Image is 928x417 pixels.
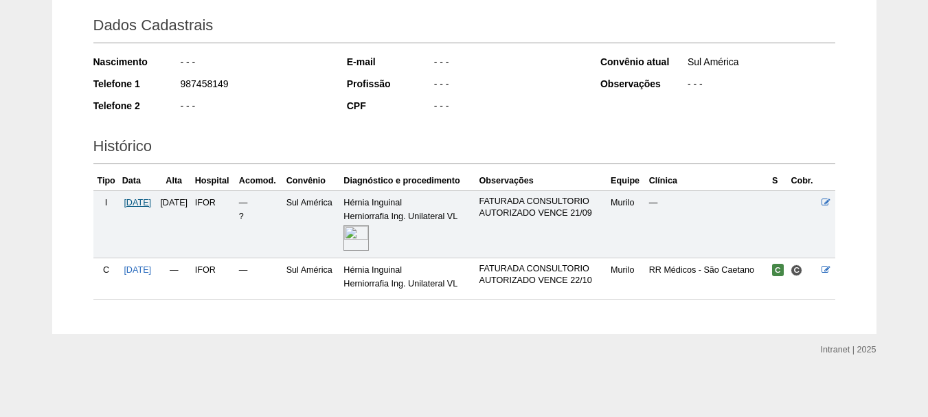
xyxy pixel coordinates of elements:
h2: Dados Cadastrais [93,12,835,43]
div: Telefone 1 [93,77,179,91]
th: Alta [156,171,192,191]
td: Murilo [608,258,646,299]
td: Hérnia Inguinal Herniorrafia Ing. Unilateral VL [341,258,476,299]
span: Confirmada [772,264,784,276]
a: [DATE] [124,265,151,275]
th: Cobr. [788,171,819,191]
span: [DATE] [160,198,188,207]
th: S [769,171,788,191]
span: Consultório [791,264,802,276]
div: Convênio atual [600,55,686,69]
div: E-mail [347,55,433,69]
th: Diagnóstico e procedimento [341,171,476,191]
div: - - - [179,55,328,72]
td: Sul América [284,258,341,299]
td: — [236,258,284,299]
td: RR Médicos - São Caetano [646,258,769,299]
p: FATURADA CONSULTORIO AUTORIZADO VENCE 21/09 [479,196,606,219]
div: Sul América [686,55,835,72]
td: Hérnia Inguinal Herniorrafia Ing. Unilateral VL [341,190,476,258]
div: Intranet | 2025 [821,343,876,357]
div: Telefone 2 [93,99,179,113]
th: Convênio [284,171,341,191]
h2: Histórico [93,133,835,164]
div: CPF [347,99,433,113]
a: [DATE] [124,198,151,207]
td: — ? [236,190,284,258]
div: - - - [179,99,328,116]
div: C [96,263,117,277]
td: IFOR [192,190,236,258]
th: Hospital [192,171,236,191]
td: — [156,258,192,299]
td: IFOR [192,258,236,299]
div: - - - [686,77,835,94]
div: 987458149 [179,77,328,94]
th: Observações [477,171,609,191]
div: I [96,196,117,210]
div: - - - [433,99,582,116]
div: Nascimento [93,55,179,69]
td: — [646,190,769,258]
div: - - - [433,55,582,72]
th: Acomod. [236,171,284,191]
td: Sul América [284,190,341,258]
th: Data [120,171,156,191]
p: FATURADA CONSULTORIO AUTORIZADO VENCE 22/10 [479,263,606,286]
th: Tipo [93,171,120,191]
div: Observações [600,77,686,91]
th: Equipe [608,171,646,191]
td: Murilo [608,190,646,258]
div: - - - [433,77,582,94]
div: Profissão [347,77,433,91]
th: Clínica [646,171,769,191]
